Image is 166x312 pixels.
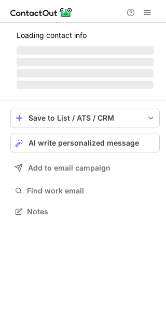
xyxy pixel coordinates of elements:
span: ‌ [17,81,154,89]
span: ‌ [17,58,154,66]
span: ‌ [17,46,154,55]
button: save-profile-one-click [10,109,160,127]
span: AI write personalized message [29,139,139,147]
span: Find work email [27,186,156,196]
button: Notes [10,204,160,219]
button: Add to email campaign [10,159,160,177]
span: Add to email campaign [28,164,110,172]
span: Notes [27,207,156,216]
img: ContactOut v5.3.10 [10,6,73,19]
span: ‌ [17,69,154,77]
p: Loading contact info [17,31,154,40]
button: AI write personalized message [10,134,160,152]
button: Find work email [10,184,160,198]
div: Save to List / ATS / CRM [29,114,142,122]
